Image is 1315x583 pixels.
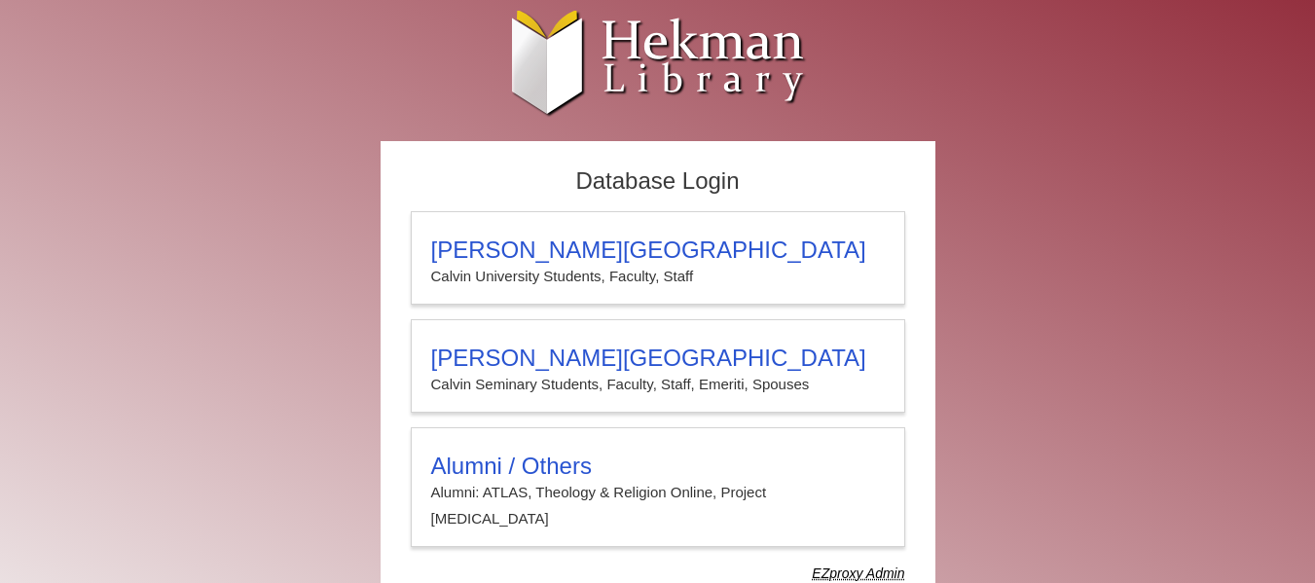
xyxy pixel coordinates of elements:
[812,565,904,581] dfn: Use Alumni login
[431,480,885,531] p: Alumni: ATLAS, Theology & Religion Online, Project [MEDICAL_DATA]
[431,453,885,531] summary: Alumni / OthersAlumni: ATLAS, Theology & Religion Online, Project [MEDICAL_DATA]
[431,345,885,372] h3: [PERSON_NAME][GEOGRAPHIC_DATA]
[401,162,915,201] h2: Database Login
[431,372,885,397] p: Calvin Seminary Students, Faculty, Staff, Emeriti, Spouses
[411,211,905,305] a: [PERSON_NAME][GEOGRAPHIC_DATA]Calvin University Students, Faculty, Staff
[411,319,905,413] a: [PERSON_NAME][GEOGRAPHIC_DATA]Calvin Seminary Students, Faculty, Staff, Emeriti, Spouses
[431,237,885,264] h3: [PERSON_NAME][GEOGRAPHIC_DATA]
[431,264,885,289] p: Calvin University Students, Faculty, Staff
[431,453,885,480] h3: Alumni / Others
